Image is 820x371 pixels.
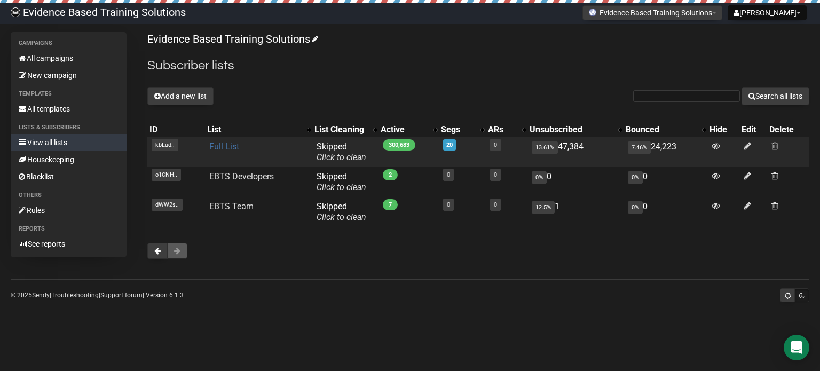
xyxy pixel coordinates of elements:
td: 24,223 [624,137,707,167]
button: [PERSON_NAME] [728,5,807,20]
li: Reports [11,223,127,235]
a: EBTS Developers [209,171,274,181]
a: See reports [11,235,127,252]
button: Search all lists [742,87,809,105]
a: Click to clean [317,182,366,192]
a: New campaign [11,67,127,84]
span: Skipped [317,141,366,162]
th: Unsubscribed: No sort applied, activate to apply an ascending sort [527,122,624,137]
div: Segs [441,124,475,135]
a: View all lists [11,134,127,151]
span: dWW2s.. [152,199,183,211]
span: 300,683 [383,139,415,151]
span: kbLud.. [152,139,178,151]
a: 20 [446,141,453,148]
a: 0 [447,171,450,178]
th: ARs: No sort applied, activate to apply an ascending sort [486,122,527,137]
th: ID: No sort applied, sorting is disabled [147,122,206,137]
span: Skipped [317,201,366,222]
span: 2 [383,169,398,180]
div: Edit [742,124,764,135]
a: 0 [447,201,450,208]
td: 0 [624,197,707,227]
div: Unsubscribed [530,124,613,135]
th: Active: No sort applied, activate to apply an ascending sort [379,122,439,137]
td: 0 [624,167,707,197]
h2: Subscriber lists [147,56,809,75]
div: Delete [769,124,807,135]
span: 7 [383,199,398,210]
span: 12.5% [532,201,555,214]
th: Segs: No sort applied, activate to apply an ascending sort [439,122,486,137]
span: 0% [628,171,643,184]
a: Rules [11,202,127,219]
span: Skipped [317,171,366,192]
span: 7.46% [628,141,651,154]
th: List: No sort applied, activate to apply an ascending sort [205,122,312,137]
a: 0 [494,141,497,148]
div: Hide [709,124,737,135]
li: Campaigns [11,37,127,50]
li: Lists & subscribers [11,121,127,134]
a: All templates [11,100,127,117]
td: 1 [527,197,624,227]
th: Delete: No sort applied, sorting is disabled [767,122,809,137]
a: Troubleshooting [51,291,99,299]
span: 0% [532,171,547,184]
img: 6a635aadd5b086599a41eda90e0773ac [11,7,20,17]
span: 13.61% [532,141,558,154]
p: © 2025 | | | Version 6.1.3 [11,289,184,301]
button: Evidence Based Training Solutions [582,5,722,20]
a: Blacklist [11,168,127,185]
a: EBTS Team [209,201,254,211]
a: Evidence Based Training Solutions [147,33,317,45]
th: Hide: No sort applied, sorting is disabled [707,122,739,137]
td: 47,384 [527,137,624,167]
div: List Cleaning [314,124,368,135]
div: ID [149,124,203,135]
span: 0% [628,201,643,214]
div: Bounced [626,124,697,135]
th: Bounced: No sort applied, activate to apply an ascending sort [624,122,707,137]
a: 0 [494,201,497,208]
button: Add a new list [147,87,214,105]
a: All campaigns [11,50,127,67]
a: Click to clean [317,212,366,222]
td: 0 [527,167,624,197]
a: Click to clean [317,152,366,162]
a: 0 [494,171,497,178]
div: List [207,124,302,135]
span: o1CNH.. [152,169,181,181]
li: Templates [11,88,127,100]
div: Open Intercom Messenger [784,335,809,360]
li: Others [11,189,127,202]
div: ARs [488,124,517,135]
th: List Cleaning: No sort applied, activate to apply an ascending sort [312,122,379,137]
th: Edit: No sort applied, sorting is disabled [739,122,767,137]
a: Housekeeping [11,151,127,168]
div: Active [381,124,428,135]
a: Sendy [32,291,50,299]
img: favicons [588,8,597,17]
a: Support forum [100,291,143,299]
a: Full List [209,141,239,152]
